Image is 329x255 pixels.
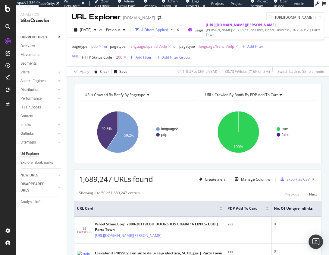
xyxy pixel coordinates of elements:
button: Apply [72,67,89,76]
input: Find a URL [266,12,324,23]
button: Previous [104,25,128,35]
a: Url Explorer [20,151,62,157]
h4: URLs Crawled By Botify By pagetype [83,90,191,100]
button: Next [309,190,317,198]
div: DISAPPEARED URLS [20,181,51,194]
span: = [127,44,129,49]
a: Visits [20,69,56,76]
div: Showing 1 to 50 of 1,689,247 entries [79,190,140,198]
svg: A chart. [199,106,317,158]
div: [DOMAIN_NAME] [123,15,155,21]
div: or [104,44,108,49]
div: SiteCrawler [20,17,62,24]
div: 38.73 % Visits ( 716K on 2M ) [225,69,270,74]
div: URL Explorer [72,12,121,22]
span: URLs Crawled By Botify By pagetype [85,92,145,97]
div: Add Filter [136,55,152,60]
div: 0 [274,221,325,227]
div: 0 [274,249,325,254]
div: Previous [285,192,299,197]
div: Yes [227,249,269,254]
div: Visits [20,69,30,76]
span: pagetype [72,44,87,49]
button: or [173,44,177,49]
button: or [104,44,108,49]
button: Clear [92,67,109,76]
span: Projects List [211,1,224,11]
a: Segments [20,60,62,67]
a: Overview [20,43,62,49]
button: Create alert [197,174,225,184]
button: Export as CSV [278,174,310,184]
div: Export as CSV [287,177,310,182]
a: NEW URLS [20,172,56,179]
div: or [173,44,177,49]
a: HTTP Codes [20,104,56,111]
span: URL Card [77,206,218,211]
span: [URL][DOMAIN_NAME][PERSON_NAME] [206,22,276,27]
a: [URL][DOMAIN_NAME][PERSON_NAME] [95,233,161,239]
span: 2025 Aug. 9th [80,27,92,32]
text: true [282,127,288,131]
button: Manage Columns [233,176,271,183]
button: AND [72,53,80,59]
div: Next [309,192,317,197]
a: Movements [20,52,62,58]
div: Add Filter Group [162,55,190,60]
span: PDP Add to Cart [227,206,257,211]
button: Switch back to Simple mode [275,67,324,76]
div: 64.1 % URLs ( 2M on 3M ) [177,69,217,74]
a: Outlinks [20,131,56,137]
div: Search Engines [20,78,45,84]
text: language/* [161,127,179,131]
div: Inlinks [20,122,31,128]
svg: A chart. [79,106,196,158]
a: Explorer Bookmarks [20,160,62,166]
a: Analysis Info [20,199,62,205]
text: 40.8% [102,127,112,131]
div: Clear [100,69,109,74]
div: Yes [227,221,269,227]
span: Admin Page [294,1,304,11]
span: language/french/pdp [199,42,234,51]
button: Add Filter [239,43,263,50]
span: pdp [91,42,98,51]
div: Outlinks [20,131,34,137]
img: main image [77,223,92,238]
div: HTTP Codes [20,104,41,111]
text: pdp [161,133,167,137]
div: Wood Stone Corp 7000-20119CBO DOORS #35 CHAIN 16 LINKS- CBO | Parts Town [95,221,222,232]
div: Overview [20,43,35,49]
div: Performance [20,95,42,102]
div: NEW URLS [20,172,38,179]
a: [URL][DOMAIN_NAME][PERSON_NAME][PERSON_NAME] 2I-302579 Pre-Filter, Hood, Universal, 16 x 20 x 2 |... [203,20,324,40]
span: pagetype [179,44,195,49]
a: Inlinks [20,122,56,128]
a: Sitemaps [20,139,56,146]
div: CURRENT URLS [20,34,47,40]
div: Distribution [20,87,39,93]
span: URLs Crawled By Botify By PDP Add to Cart [205,92,278,97]
button: Segments selected[DATE] [186,25,239,35]
span: = [196,44,198,49]
text: 100% [234,145,243,149]
a: Performance [20,95,56,102]
div: Add Filter [247,44,263,49]
div: Manage Columns [241,177,271,182]
a: CURRENT URLS [20,34,56,40]
div: Save [119,69,127,74]
div: Explorer Bookmarks [20,160,53,166]
span: 200 [116,53,122,62]
span: pagetype [110,44,126,49]
span: No. of Unique Inlinks [274,206,313,211]
button: Add Filter Group [154,54,190,61]
div: arrow-right-arrow-left [158,16,161,20]
div: [PERSON_NAME] 2I-302579 Pre-Filter, Hood, Universal, 16 x 20 x 2 | Parts Town [206,27,321,37]
text: 59.2% [124,133,134,137]
div: Create alert [205,177,225,182]
div: ReadOnly: [39,1,55,6]
a: Search Engines [20,78,56,84]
